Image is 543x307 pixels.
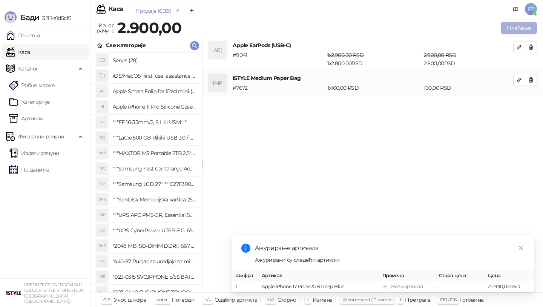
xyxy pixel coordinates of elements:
[96,271,108,283] div: "S5
[113,178,196,190] h4: """Samsung LCD 27"""" C27F390FHUXEN"""
[113,132,196,144] h4: """LaCie 500 GB Rikiki USB 3.0 / Ultra Compact & Resistant aluminum / USB 3.0 / 2.5"""""""
[241,244,250,253] span: info-circle
[422,84,515,92] div: 100,00 RSD
[113,255,196,267] h4: "440-87 Punjac za uredjaje sa micro USB portom 4/1, Stand."
[231,84,326,92] div: # 7672
[9,94,50,109] a: Категорије
[113,271,196,283] h4: "923-0315 SVC,IPHONE 5/5S BATTERY REMOVAL TRAY Držač za iPhone sa kojim se otvara display
[517,244,525,252] a: Close
[209,74,227,92] div: IMP
[501,22,537,34] button: Плаћање
[113,209,196,221] h4: """UPS APC PM5-GR, Essential Surge Arrest,5 utic_nica"""
[5,11,17,23] img: Logo
[113,163,196,175] h4: """Samsung Fast Car Charge Adapter, brzi auto punja_, boja crna"""
[6,28,40,43] a: Почетна
[232,281,259,292] td: 1
[184,3,199,18] button: Add tab
[96,224,108,236] div: "CU
[106,41,146,49] div: Све категорије
[117,18,181,37] strong: 2.900,00
[460,295,483,305] div: Готовина
[39,15,71,21] span: 3.11.1-a1d5cf6
[326,84,422,92] div: 1 x 100,00 RSD
[436,281,485,292] td: -
[326,51,422,68] div: 1 x 2.800,00 RSD
[95,20,116,35] div: Износ рачуна
[278,295,296,305] div: Сторно
[307,297,309,302] span: +
[113,224,196,236] h4: """UPS CyberPower UT650EG, 650VA/360W , line-int., s_uko, desktop"""
[485,281,534,292] td: 211.990,00 RSD
[525,3,537,15] span: PT
[113,70,196,82] h4: iOS/MacOS_first_use_assistance (4)
[113,116,196,128] h4: """EF 16-35mm/2, 8 L III USM"""
[135,7,172,15] div: Продаја 16029
[215,295,257,305] div: Одабир артикла
[391,283,423,290] div: Нови артикал
[6,286,21,301] img: 64x64-companyLogo-77b92cf4-9946-4f36-9751-bf7bb5fd2c7d.png
[113,54,196,66] h4: Servis (28)
[424,52,456,58] span: 2.900,00 RSD
[9,162,49,177] a: По данима
[24,282,84,304] small: PREDUZEĆE ZA TRGOVINU I USLUGE ISTYLE STORES DOO [GEOGRAPHIC_DATA] ([GEOGRAPHIC_DATA])
[233,41,513,49] h4: Apple EarPods (USB-C)
[103,297,110,302] span: 0-9
[6,45,30,60] a: Каса
[9,111,44,126] a: ArtikliАртикли
[113,193,196,206] h4: """SanDisk Memorijska kartica 256GB microSDXC sa SD adapterom SDSQXA1-256G-GN6MA - Extreme PLUS, ...
[209,41,227,59] div: AE(
[113,147,196,159] h4: """MAXTOR M3 Portable 2TB 2.5"""" crni eksterni hard disk HX-M201TCB/GM"""
[233,74,513,82] h4: iSTYLE Medium Paper Bag
[18,61,38,76] span: Каталог
[96,163,108,175] div: "FC
[96,147,108,159] div: "MP
[96,193,108,206] div: "MK
[436,270,485,281] th: Стара цена
[342,297,393,302] span: ⌘ command / ⌃ control
[405,295,430,305] div: Претрага
[113,85,196,97] h4: Apple Smart Folio for iPad mini (A17 Pro) - Sage
[113,240,196,252] h4: "2048 MB, SO-DIMM DDRII, 667 MHz, Napajanje 1,8 0,1 V, Latencija CL5"
[400,297,401,302] span: f
[232,270,259,281] th: Шифра
[96,85,108,97] div: AS
[96,178,108,190] div: "L2
[96,255,108,267] div: "PU
[91,53,202,292] div: grid
[485,270,534,281] th: Цена
[205,297,211,302] span: ↑/↓
[313,295,332,305] div: Измена
[157,297,168,302] span: enter
[172,295,195,305] div: Потврди
[255,244,525,253] div: Ажурирање артикала
[113,286,196,298] h4: "923-0448 SVC,IPHONE,TOURQUE DRIVER KIT .65KGF- CM Šrafciger "
[267,297,273,302] span: ⌫
[96,132,108,144] div: "5G
[96,101,108,113] div: AI
[96,209,108,221] div: "AP
[20,13,39,22] span: Бади
[96,286,108,298] div: "SD
[173,8,183,14] button: remove
[440,297,456,302] span: F10 / F16
[259,270,379,281] th: Артикал
[510,3,522,15] a: Документација
[114,295,147,305] div: Унос шифре
[9,78,55,93] a: Робне марке
[327,52,364,58] span: 1 x 2.900,00 RSD
[18,129,64,144] span: Фискални рачуни
[259,281,379,292] td: Apple iPhone 17 Pro 512GB Deep Blue
[518,245,523,250] span: close
[109,6,123,12] div: Каса
[422,51,515,68] div: 2.800,00 RSD
[379,270,436,281] th: Промена
[255,256,525,264] div: Ажурирани су следећи артикли:
[96,240,108,252] div: "MS
[231,51,326,68] div: # 9041
[9,146,60,161] a: Издати рачуни
[96,116,108,128] div: "18
[113,101,196,113] h4: Apple iPhone 11 Pro Silicone Case - Black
